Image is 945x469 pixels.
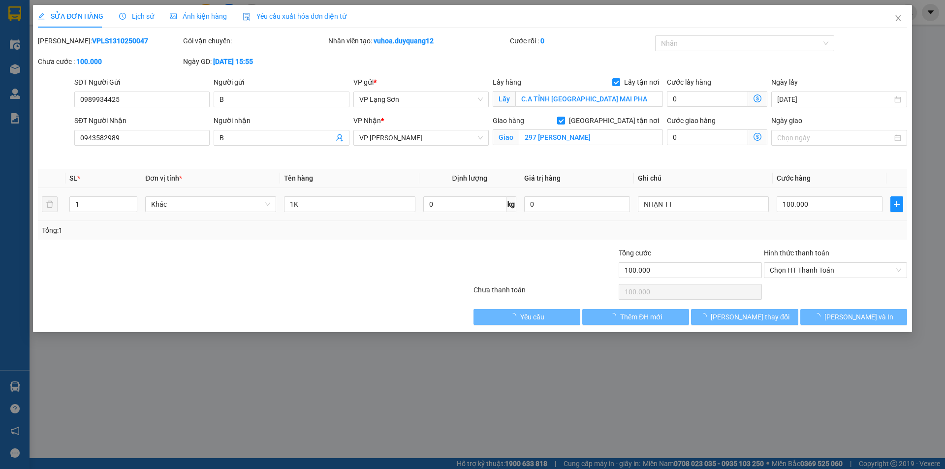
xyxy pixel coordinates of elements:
span: edit [38,13,45,20]
span: [GEOGRAPHIC_DATA] tận nơi [565,115,663,126]
span: VP Lạng Sơn [359,92,483,107]
input: Ghi Chú [638,196,769,212]
span: Chọn HT Thanh Toán [770,263,901,278]
span: Giao [493,129,519,145]
span: Tên hàng [284,174,313,182]
div: SĐT Người Gửi [74,77,210,88]
span: [PERSON_NAME] và In [824,312,893,322]
span: clock-circle [119,13,126,20]
button: plus [890,196,903,212]
span: SỬA ĐƠN HÀNG [38,12,103,20]
span: dollar-circle [754,94,761,102]
span: Thêm ĐH mới [620,312,662,322]
input: Lấy tận nơi [515,91,663,107]
img: icon [243,13,251,21]
button: delete [42,196,58,212]
button: Thêm ĐH mới [582,309,689,325]
span: loading [609,313,620,320]
input: Cước lấy hàng [667,91,748,107]
label: Ngày giao [771,117,802,125]
span: loading [814,313,824,320]
span: Lấy hàng [493,78,521,86]
input: Cước giao hàng [667,129,748,145]
span: Ảnh kiện hàng [170,12,227,20]
span: Đơn vị tính [145,174,182,182]
div: Chưa cước : [38,56,181,67]
span: close [894,14,902,22]
span: Tổng cước [619,249,651,257]
span: picture [170,13,177,20]
div: Chưa thanh toán [472,284,618,302]
th: Ghi chú [634,169,773,188]
span: VP Nhận [353,117,381,125]
div: Tổng: 1 [42,225,365,236]
div: Người gửi [214,77,349,88]
b: VPLS1310250047 [92,37,148,45]
span: SL [69,174,77,182]
span: Giá trị hàng [524,174,561,182]
div: Cước rồi : [510,35,653,46]
span: dollar-circle [754,133,761,141]
input: Giao tận nơi [519,129,663,145]
div: VP gửi [353,77,489,88]
span: Cước hàng [777,174,811,182]
label: Cước lấy hàng [667,78,711,86]
b: vuhoa.duyquang12 [374,37,434,45]
span: Giao hàng [493,117,524,125]
b: 0 [540,37,544,45]
div: [PERSON_NAME]: [38,35,181,46]
span: [PERSON_NAME] thay đổi [711,312,789,322]
span: Lịch sử [119,12,154,20]
label: Hình thức thanh toán [764,249,829,257]
span: Khác [151,197,270,212]
span: loading [509,313,520,320]
span: user-add [336,134,344,142]
label: Cước giao hàng [667,117,716,125]
button: [PERSON_NAME] thay đổi [691,309,798,325]
span: Yêu cầu xuất hóa đơn điện tử [243,12,346,20]
div: Gói vận chuyển: [183,35,326,46]
button: [PERSON_NAME] và In [800,309,907,325]
div: SĐT Người Nhận [74,115,210,126]
div: Ngày GD: [183,56,326,67]
div: Người nhận [214,115,349,126]
span: Định lượng [452,174,487,182]
button: Yêu cầu [473,309,580,325]
span: Lấy [493,91,515,107]
span: loading [700,313,711,320]
input: Ngày lấy [777,94,892,105]
span: kg [506,196,516,212]
span: Yêu cầu [520,312,544,322]
input: VD: Bàn, Ghế [284,196,415,212]
span: VP Minh Khai [359,130,483,145]
b: 100.000 [76,58,102,65]
div: Nhân viên tạo: [328,35,508,46]
span: plus [891,200,903,208]
b: [DATE] 15:55 [213,58,253,65]
span: Lấy tận nơi [620,77,663,88]
button: Close [884,5,912,32]
input: Ngày giao [777,132,892,143]
label: Ngày lấy [771,78,798,86]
